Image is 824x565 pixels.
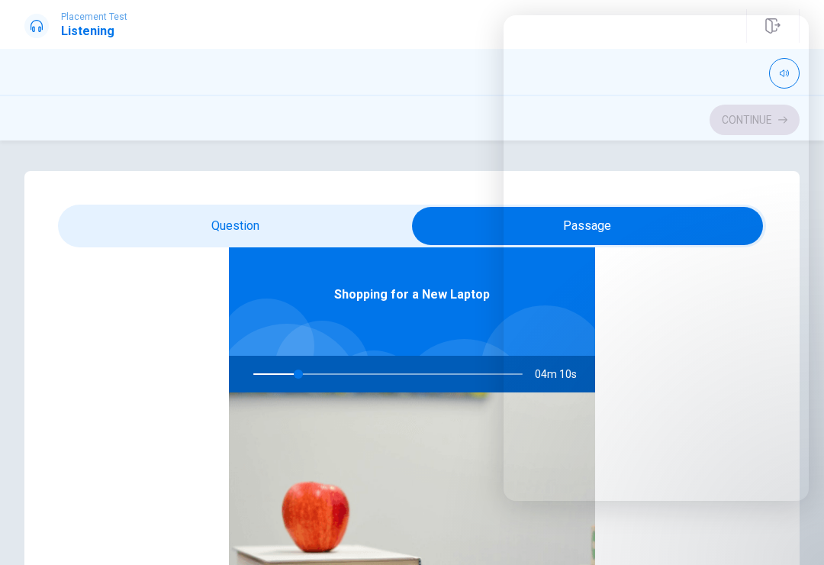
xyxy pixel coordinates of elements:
iframe: Intercom live chat [772,513,809,550]
span: Shopping for a New Laptop [334,286,490,304]
span: Placement Test [61,11,127,22]
h1: Listening [61,22,127,40]
iframe: Intercom live chat [504,15,809,501]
